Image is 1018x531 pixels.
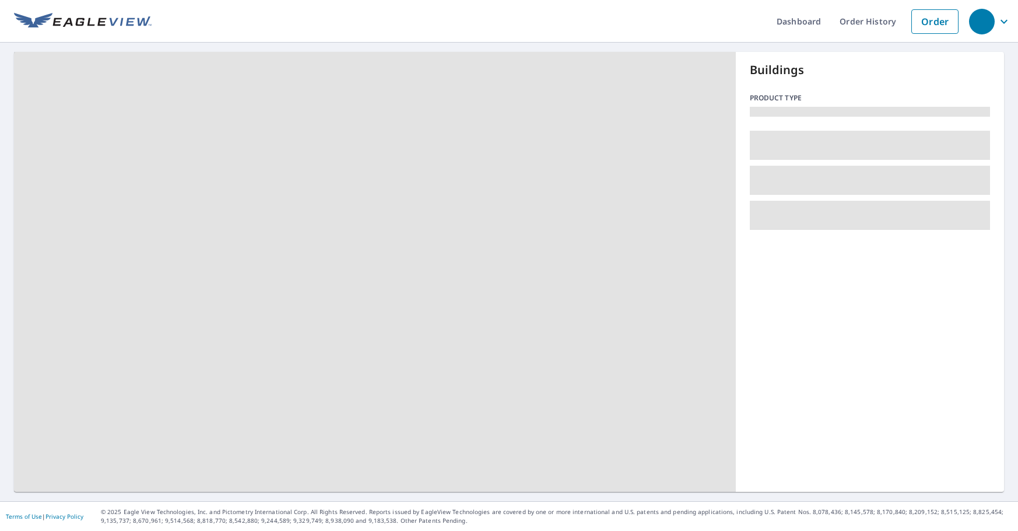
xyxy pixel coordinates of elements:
img: EV Logo [14,13,152,30]
p: © 2025 Eagle View Technologies, Inc. and Pictometry International Corp. All Rights Reserved. Repo... [101,508,1012,525]
p: Product type [750,93,991,103]
a: Terms of Use [6,512,42,520]
a: Privacy Policy [45,512,83,520]
p: Buildings [750,61,991,79]
p: | [6,513,83,520]
a: Order [911,9,959,34]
